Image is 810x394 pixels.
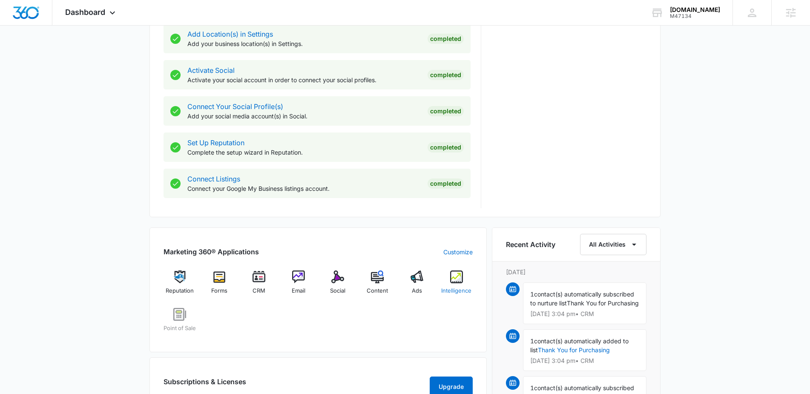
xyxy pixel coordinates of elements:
a: Social [322,270,354,301]
span: Social [330,287,345,295]
p: Activate your social account in order to connect your social profiles. [187,75,421,84]
span: 1 [530,384,534,391]
a: CRM [243,270,276,301]
a: Connect Listings [187,175,240,183]
span: Content [367,287,388,295]
a: Ads [401,270,434,301]
p: [DATE] [506,267,646,276]
p: Connect your Google My Business listings account. [187,184,421,193]
h2: Marketing 360® Applications [164,247,259,257]
span: Email [292,287,305,295]
a: Customize [443,247,473,256]
a: Add Location(s) in Settings [187,30,273,38]
a: Set Up Reputation [187,138,244,147]
div: Completed [428,178,464,189]
a: Activate Social [187,66,235,75]
span: contact(s) automatically subscribed to nurture list [530,290,634,307]
div: Completed [428,106,464,116]
a: Reputation [164,270,196,301]
h6: Recent Activity [506,239,555,250]
p: Add your social media account(s) in Social. [187,112,421,121]
span: contact(s) automatically added to list [530,337,629,354]
span: Point of Sale [164,324,196,333]
span: Forms [211,287,227,295]
span: Thank You for Purchasing [567,299,639,307]
a: Connect Your Social Profile(s) [187,102,283,111]
span: Reputation [166,287,194,295]
span: 1 [530,290,534,298]
div: Completed [428,70,464,80]
p: [DATE] 3:04 pm • CRM [530,311,639,317]
a: Thank You for Purchasing [538,346,610,354]
span: Intelligence [441,287,471,295]
span: Ads [412,287,422,295]
h2: Subscriptions & Licenses [164,377,246,394]
div: account name [670,6,720,13]
a: Email [282,270,315,301]
div: Completed [428,142,464,152]
a: Content [361,270,394,301]
div: Completed [428,34,464,44]
a: Forms [203,270,236,301]
a: Point of Sale [164,308,196,339]
span: Dashboard [65,8,105,17]
div: account id [670,13,720,19]
button: All Activities [580,234,646,255]
p: Add your business location(s) in Settings. [187,39,421,48]
span: CRM [253,287,265,295]
span: 1 [530,337,534,345]
a: Intelligence [440,270,473,301]
p: Complete the setup wizard in Reputation. [187,148,421,157]
p: [DATE] 3:04 pm • CRM [530,358,639,364]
